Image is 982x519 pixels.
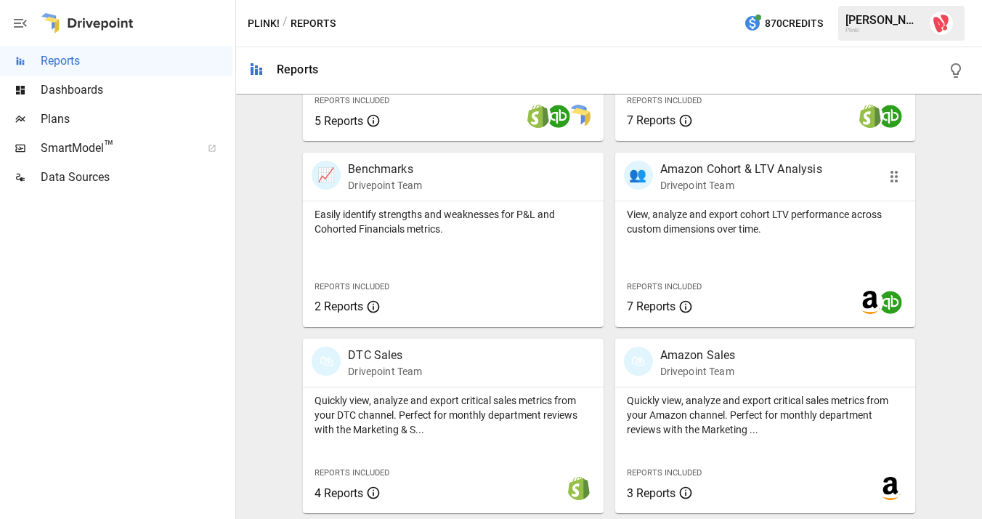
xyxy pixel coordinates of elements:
[879,105,902,128] img: quickbooks
[312,347,341,376] div: 🛍
[348,161,422,178] p: Benchmarks
[41,140,192,157] span: SmartModel
[627,282,702,291] span: Reports Included
[624,347,653,376] div: 🛍
[627,96,702,105] span: Reports Included
[627,393,904,437] p: Quickly view, analyze and export critical sales metrics from your Amazon channel. Perfect for mon...
[859,291,882,314] img: amazon
[348,347,422,364] p: DTC Sales
[41,169,232,186] span: Data Sources
[845,27,921,33] div: Plink!
[879,291,902,314] img: quickbooks
[660,364,736,379] p: Drivepoint Team
[348,178,422,193] p: Drivepoint Team
[627,207,904,236] p: View, analyze and export cohort LTV performance across custom dimensions over time.
[315,114,363,128] span: 5 Reports
[859,105,882,128] img: shopify
[277,63,318,76] div: Reports
[567,105,591,128] img: smart model
[765,15,823,33] span: 870 Credits
[567,477,591,500] img: shopify
[738,10,829,37] button: 870Credits
[315,96,389,105] span: Reports Included
[312,161,341,190] div: 📈
[627,113,675,127] span: 7 Reports
[41,52,232,70] span: Reports
[248,15,280,33] button: Plink!
[315,468,389,478] span: Reports Included
[660,178,822,193] p: Drivepoint Team
[315,393,591,437] p: Quickly view, analyze and export critical sales metrics from your DTC channel. Perfect for monthl...
[845,13,921,27] div: [PERSON_NAME]
[527,105,550,128] img: shopify
[879,477,902,500] img: amazon
[348,364,422,379] p: Drivepoint Team
[627,299,675,313] span: 7 Reports
[315,282,389,291] span: Reports Included
[315,486,363,500] span: 4 Reports
[41,81,232,99] span: Dashboards
[41,110,232,128] span: Plans
[315,207,591,236] p: Easily identify strengths and weaknesses for P&L and Cohorted Financials metrics.
[660,161,822,178] p: Amazon Cohort & LTV Analysis
[283,15,288,33] div: /
[930,12,953,35] img: Max Luthy
[627,486,675,500] span: 3 Reports
[315,299,363,313] span: 2 Reports
[104,137,114,156] span: ™
[921,3,962,44] button: Max Luthy
[624,161,653,190] div: 👥
[627,468,702,478] span: Reports Included
[660,347,736,364] p: Amazon Sales
[547,105,570,128] img: quickbooks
